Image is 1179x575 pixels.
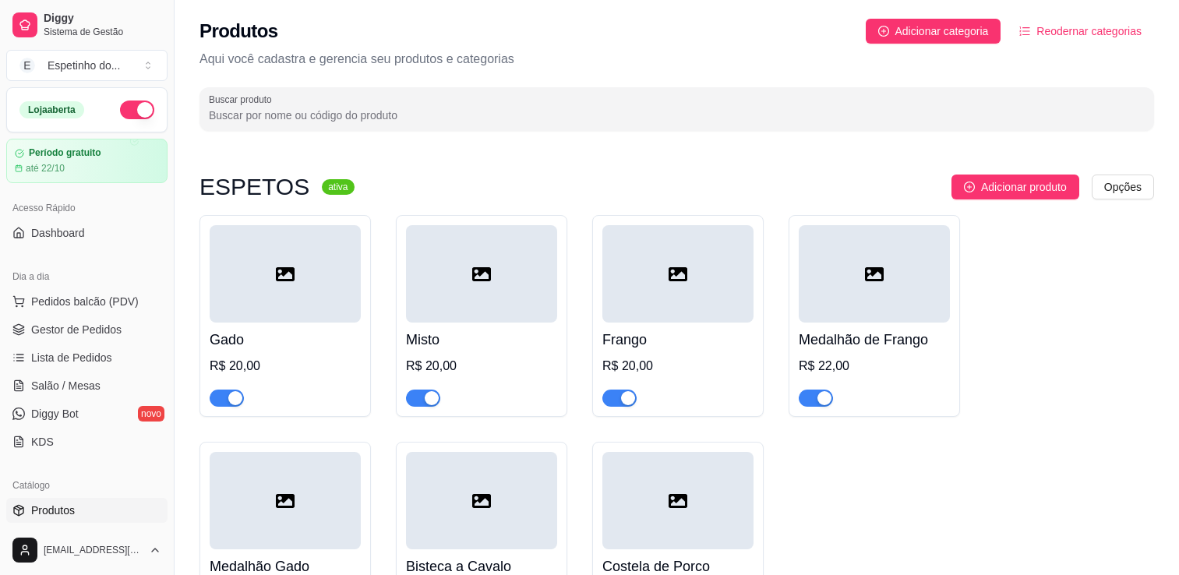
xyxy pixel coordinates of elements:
[44,544,143,556] span: [EMAIL_ADDRESS][DOMAIN_NAME]
[799,357,950,376] div: R$ 22,00
[602,329,754,351] h4: Frango
[31,294,139,309] span: Pedidos balcão (PDV)
[210,329,361,351] h4: Gado
[1036,23,1142,40] span: Reodernar categorias
[951,175,1079,199] button: Adicionar produto
[26,162,65,175] article: até 22/10
[1104,178,1142,196] span: Opções
[981,178,1067,196] span: Adicionar produto
[866,19,1001,44] button: Adicionar categoria
[31,378,101,393] span: Salão / Mesas
[44,12,161,26] span: Diggy
[878,26,889,37] span: plus-circle
[6,317,168,342] a: Gestor de Pedidos
[6,264,168,289] div: Dia a dia
[6,429,168,454] a: KDS
[19,101,84,118] div: Loja aberta
[406,329,557,351] h4: Misto
[209,93,277,106] label: Buscar produto
[6,6,168,44] a: DiggySistema de Gestão
[964,182,975,192] span: plus-circle
[1019,26,1030,37] span: ordered-list
[6,498,168,523] a: Produtos
[6,473,168,498] div: Catálogo
[322,179,354,195] sup: ativa
[6,196,168,220] div: Acesso Rápido
[799,329,950,351] h4: Medalhão de Frango
[199,19,278,44] h2: Produtos
[199,178,309,196] h3: ESPETOS
[19,58,35,73] span: E
[31,225,85,241] span: Dashboard
[31,406,79,422] span: Diggy Bot
[44,26,161,38] span: Sistema de Gestão
[6,220,168,245] a: Dashboard
[6,139,168,183] a: Período gratuitoaté 22/10
[406,357,557,376] div: R$ 20,00
[6,531,168,569] button: [EMAIL_ADDRESS][DOMAIN_NAME]
[29,147,101,159] article: Período gratuito
[6,401,168,426] a: Diggy Botnovo
[6,50,168,81] button: Select a team
[6,289,168,314] button: Pedidos balcão (PDV)
[31,503,75,518] span: Produtos
[895,23,989,40] span: Adicionar categoria
[48,58,120,73] div: Espetinho do ...
[31,322,122,337] span: Gestor de Pedidos
[602,357,754,376] div: R$ 20,00
[120,101,154,119] button: Alterar Status
[6,345,168,370] a: Lista de Pedidos
[1092,175,1154,199] button: Opções
[210,357,361,376] div: R$ 20,00
[31,434,54,450] span: KDS
[199,50,1154,69] p: Aqui você cadastra e gerencia seu produtos e categorias
[31,350,112,365] span: Lista de Pedidos
[1007,19,1154,44] button: Reodernar categorias
[209,108,1145,123] input: Buscar produto
[6,373,168,398] a: Salão / Mesas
